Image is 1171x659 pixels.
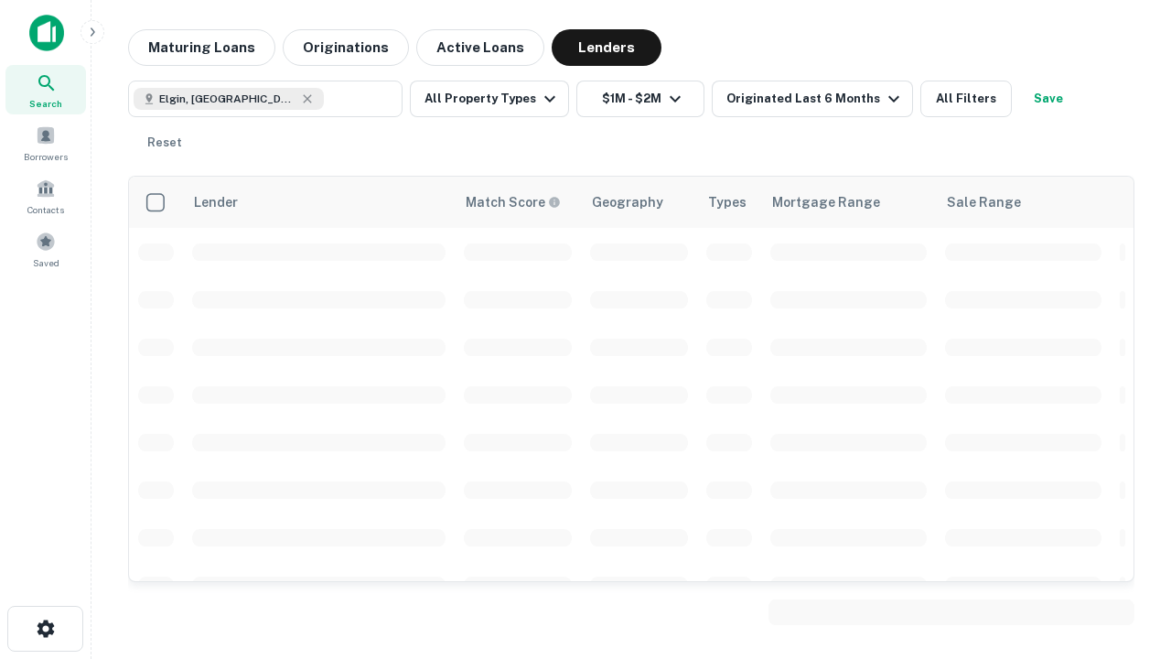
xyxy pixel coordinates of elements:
[947,191,1021,213] div: Sale Range
[761,177,936,228] th: Mortgage Range
[936,177,1111,228] th: Sale Range
[455,177,581,228] th: Capitalize uses an advanced AI algorithm to match your search with the best lender. The match sco...
[128,29,275,66] button: Maturing Loans
[920,81,1012,117] button: All Filters
[726,88,905,110] div: Originated Last 6 Months
[410,81,569,117] button: All Property Types
[1080,454,1171,542] iframe: Chat Widget
[416,29,544,66] button: Active Loans
[27,202,64,217] span: Contacts
[1019,81,1078,117] button: Save your search to get updates of matches that match your search criteria.
[29,15,64,51] img: capitalize-icon.png
[712,81,913,117] button: Originated Last 6 Months
[5,65,86,114] a: Search
[592,191,663,213] div: Geography
[183,177,455,228] th: Lender
[159,91,296,107] span: Elgin, [GEOGRAPHIC_DATA], [GEOGRAPHIC_DATA]
[283,29,409,66] button: Originations
[708,191,747,213] div: Types
[33,255,59,270] span: Saved
[772,191,880,213] div: Mortgage Range
[581,177,697,228] th: Geography
[24,149,68,164] span: Borrowers
[576,81,704,117] button: $1M - $2M
[135,124,194,161] button: Reset
[552,29,661,66] button: Lenders
[5,171,86,221] a: Contacts
[466,192,557,212] h6: Match Score
[194,191,238,213] div: Lender
[697,177,761,228] th: Types
[5,118,86,167] a: Borrowers
[29,96,62,111] span: Search
[5,224,86,274] a: Saved
[466,192,561,212] div: Capitalize uses an advanced AI algorithm to match your search with the best lender. The match sco...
